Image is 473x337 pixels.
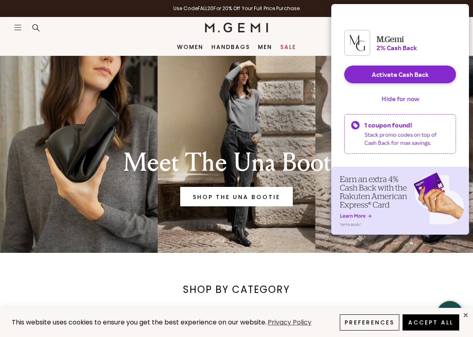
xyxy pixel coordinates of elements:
a: Men [258,44,272,50]
button: Open site menu [14,23,22,32]
button: Accept All [403,314,459,331]
a: Handbags [211,44,250,50]
a: Sale [280,44,296,50]
div: SHOP BY CATEGORY [177,283,296,296]
div: Meet The Una Bootie [86,148,387,177]
span: This website uses cookies to ensure you get the best experience on our website. [12,318,266,327]
a: Women [177,44,203,50]
a: Privacy Policy (opens in a new tab) [266,318,313,328]
div: close [462,312,469,318]
button: Preferences [340,314,399,331]
strong: FALL20 [198,5,214,12]
img: M.Gemi [205,23,268,32]
a: Banner primary button [180,187,293,206]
